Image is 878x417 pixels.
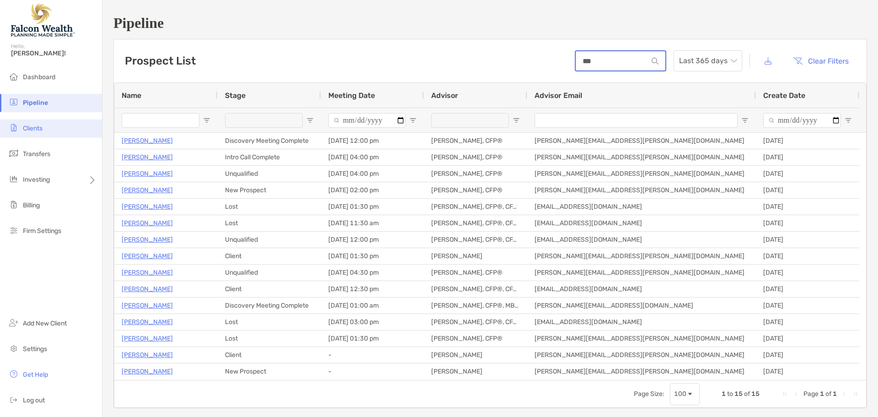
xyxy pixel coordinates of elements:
div: [PERSON_NAME], CFP®, CFA® [424,314,527,330]
img: investing icon [8,173,19,184]
a: [PERSON_NAME] [122,366,173,377]
span: Advisor [431,91,458,100]
img: clients icon [8,122,19,133]
div: [DATE] 04:00 pm [321,149,424,165]
span: Get Help [23,371,48,379]
div: [PERSON_NAME][EMAIL_ADDRESS][PERSON_NAME][DOMAIN_NAME] [527,133,756,149]
a: [PERSON_NAME] [122,217,173,229]
span: Create Date [763,91,805,100]
span: Dashboard [23,73,55,81]
div: Page Size [670,383,700,405]
span: of [825,390,831,398]
img: input icon [652,58,658,65]
div: [DATE] 01:30 pm [321,248,424,264]
div: Lost [218,330,321,347]
div: [DATE] 12:00 pm [321,232,424,248]
img: pipeline icon [8,97,19,108]
div: [PERSON_NAME][EMAIL_ADDRESS][PERSON_NAME][DOMAIN_NAME] [527,363,756,379]
div: [EMAIL_ADDRESS][DOMAIN_NAME] [527,281,756,297]
button: Open Filter Menu [513,117,520,124]
a: [PERSON_NAME] [122,267,173,278]
span: 15 [734,390,743,398]
div: Unqualified [218,232,321,248]
div: [DATE] [756,330,859,347]
div: [PERSON_NAME][EMAIL_ADDRESS][PERSON_NAME][DOMAIN_NAME] [527,330,756,347]
div: Lost [218,314,321,330]
div: [PERSON_NAME][EMAIL_ADDRESS][PERSON_NAME][DOMAIN_NAME] [527,166,756,182]
a: [PERSON_NAME] [122,349,173,361]
div: [DATE] [756,166,859,182]
div: [PERSON_NAME][EMAIL_ADDRESS][PERSON_NAME][DOMAIN_NAME] [527,149,756,165]
a: [PERSON_NAME] [122,201,173,212]
div: [DATE] [756,215,859,231]
div: [DATE] 12:00 pm [321,133,424,149]
div: [PERSON_NAME], CFP®, MBA, AIF® [424,298,527,314]
span: Advisor Email [535,91,582,100]
div: Client [218,347,321,363]
div: [PERSON_NAME], CFP® [424,182,527,198]
p: [PERSON_NAME] [122,316,173,328]
div: [DATE] [756,149,859,165]
div: Discovery Meeting Complete [218,298,321,314]
div: [EMAIL_ADDRESS][DOMAIN_NAME] [527,215,756,231]
div: [DATE] [756,281,859,297]
span: Settings [23,345,47,353]
span: 1 [833,390,837,398]
span: Billing [23,201,40,209]
div: Next Page [841,390,848,398]
div: Intro Call Complete [218,149,321,165]
button: Open Filter Menu [409,117,417,124]
div: [PERSON_NAME], CFP®, CFA® [424,281,527,297]
div: First Page [782,390,789,398]
input: Create Date Filter Input [763,113,841,128]
img: logout icon [8,394,19,405]
span: Firm Settings [23,227,61,235]
button: Clear Filters [786,51,856,71]
div: [PERSON_NAME][EMAIL_ADDRESS][PERSON_NAME][DOMAIN_NAME] [527,265,756,281]
div: [DATE] [756,363,859,379]
input: Meeting Date Filter Input [328,113,406,128]
span: Pipeline [23,99,48,107]
img: settings icon [8,343,19,354]
div: [PERSON_NAME] [424,363,527,379]
div: [PERSON_NAME], CFP®, CFA® [424,232,527,248]
div: Lost [218,199,321,215]
div: [DATE] 04:30 pm [321,265,424,281]
h1: Pipeline [113,15,867,32]
span: Clients [23,125,43,132]
div: Lost [218,215,321,231]
a: [PERSON_NAME] [122,234,173,245]
div: [PERSON_NAME], CFP® [424,265,527,281]
span: Meeting Date [328,91,375,100]
div: [DATE] 01:30 pm [321,330,424,347]
a: [PERSON_NAME] [122,283,173,295]
img: get-help icon [8,368,19,379]
a: [PERSON_NAME] [122,135,173,146]
img: firm-settings icon [8,225,19,236]
a: [PERSON_NAME] [122,333,173,344]
a: [PERSON_NAME] [122,184,173,196]
div: [DATE] 02:00 pm [321,182,424,198]
span: of [744,390,750,398]
div: [DATE] [756,248,859,264]
span: 1 [820,390,824,398]
p: [PERSON_NAME] [122,300,173,311]
img: dashboard icon [8,71,19,82]
div: [PERSON_NAME], CFP® [424,149,527,165]
div: [PERSON_NAME][EMAIL_ADDRESS][DOMAIN_NAME] [527,298,756,314]
img: Falcon Wealth Planning Logo [11,4,75,37]
span: Investing [23,176,50,184]
span: Stage [225,91,246,100]
h3: Prospect List [125,54,196,67]
div: [EMAIL_ADDRESS][DOMAIN_NAME] [527,314,756,330]
div: [EMAIL_ADDRESS][DOMAIN_NAME] [527,232,756,248]
div: [PERSON_NAME][EMAIL_ADDRESS][PERSON_NAME][DOMAIN_NAME] [527,347,756,363]
span: 15 [751,390,760,398]
div: [DATE] [756,265,859,281]
div: [PERSON_NAME][EMAIL_ADDRESS][PERSON_NAME][DOMAIN_NAME] [527,182,756,198]
div: New Prospect [218,363,321,379]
